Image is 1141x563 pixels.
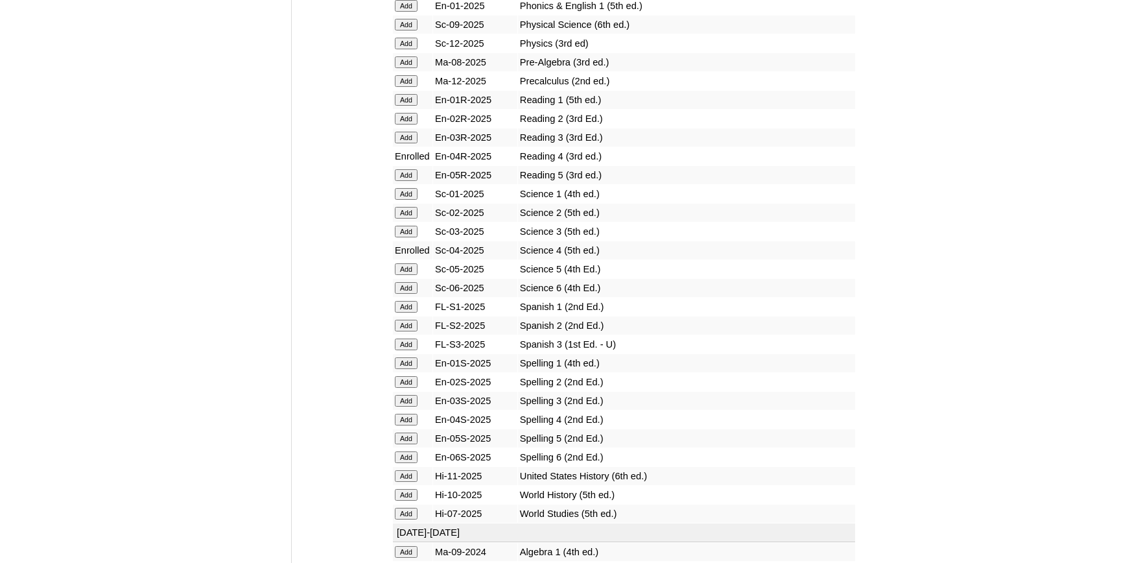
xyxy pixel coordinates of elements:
[395,489,418,501] input: Add
[518,241,855,259] td: Science 4 (5th ed.)
[518,411,855,429] td: Spelling 4 (2nd Ed.)
[518,543,855,561] td: Algebra 1 (4th ed.)
[433,204,517,222] td: Sc-02-2025
[433,429,517,448] td: En-05S-2025
[395,320,418,331] input: Add
[518,91,855,109] td: Reading 1 (5th ed.)
[395,357,418,369] input: Add
[518,260,855,278] td: Science 5 (4th Ed.)
[518,110,855,128] td: Reading 2 (3rd Ed.)
[395,38,418,49] input: Add
[433,392,517,410] td: En-03S-2025
[518,185,855,203] td: Science 1 (4th ed.)
[518,467,855,485] td: United States History (6th ed.)
[433,354,517,372] td: En-01S-2025
[433,222,517,241] td: Sc-03-2025
[518,298,855,316] td: Spanish 1 (2nd Ed.)
[395,132,418,143] input: Add
[433,72,517,90] td: Ma-12-2025
[433,260,517,278] td: Sc-05-2025
[433,373,517,391] td: En-02S-2025
[433,467,517,485] td: Hi-11-2025
[395,113,418,125] input: Add
[395,207,418,219] input: Add
[395,56,418,68] input: Add
[395,94,418,106] input: Add
[395,263,418,275] input: Add
[518,317,855,335] td: Spanish 2 (2nd Ed.)
[518,448,855,466] td: Spelling 6 (2nd Ed.)
[433,335,517,353] td: FL-S3-2025
[395,339,418,350] input: Add
[433,185,517,203] td: Sc-01-2025
[393,523,855,543] td: [DATE]-[DATE]
[518,429,855,448] td: Spelling 5 (2nd Ed.)
[433,16,517,34] td: Sc-09-2025
[518,147,855,165] td: Reading 4 (3rd ed.)
[393,241,432,259] td: Enrolled
[433,298,517,316] td: FL-S1-2025
[433,147,517,165] td: En-04R-2025
[433,411,517,429] td: En-04S-2025
[433,486,517,504] td: Hi-10-2025
[518,335,855,353] td: Spanish 3 (1st Ed. - U)
[395,508,418,520] input: Add
[433,53,517,71] td: Ma-08-2025
[518,204,855,222] td: Science 2 (5th ed.)
[395,546,418,558] input: Add
[395,282,418,294] input: Add
[433,34,517,53] td: Sc-12-2025
[395,414,418,425] input: Add
[433,91,517,109] td: En-01R-2025
[395,226,418,237] input: Add
[395,169,418,181] input: Add
[395,395,418,407] input: Add
[393,147,432,165] td: Enrolled
[433,448,517,466] td: En-06S-2025
[433,543,517,561] td: Ma-09-2024
[395,376,418,388] input: Add
[518,16,855,34] td: Physical Science (6th ed.)
[395,19,418,30] input: Add
[518,505,855,523] td: World Studies (5th ed.)
[518,72,855,90] td: Precalculus (2nd ed.)
[518,222,855,241] td: Science 3 (5th ed.)
[518,128,855,147] td: Reading 3 (3rd Ed.)
[433,505,517,523] td: Hi-07-2025
[433,317,517,335] td: FL-S2-2025
[518,373,855,391] td: Spelling 2 (2nd Ed.)
[395,470,418,482] input: Add
[518,354,855,372] td: Spelling 1 (4th ed.)
[395,301,418,313] input: Add
[433,128,517,147] td: En-03R-2025
[433,110,517,128] td: En-02R-2025
[433,279,517,297] td: Sc-06-2025
[433,241,517,259] td: Sc-04-2025
[518,53,855,71] td: Pre-Algebra (3rd ed.)
[518,279,855,297] td: Science 6 (4th Ed.)
[518,166,855,184] td: Reading 5 (3rd ed.)
[518,392,855,410] td: Spelling 3 (2nd Ed.)
[433,166,517,184] td: En-05R-2025
[395,188,418,200] input: Add
[395,75,418,87] input: Add
[518,486,855,504] td: World History (5th ed.)
[395,433,418,444] input: Add
[518,34,855,53] td: Physics (3rd ed)
[395,451,418,463] input: Add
